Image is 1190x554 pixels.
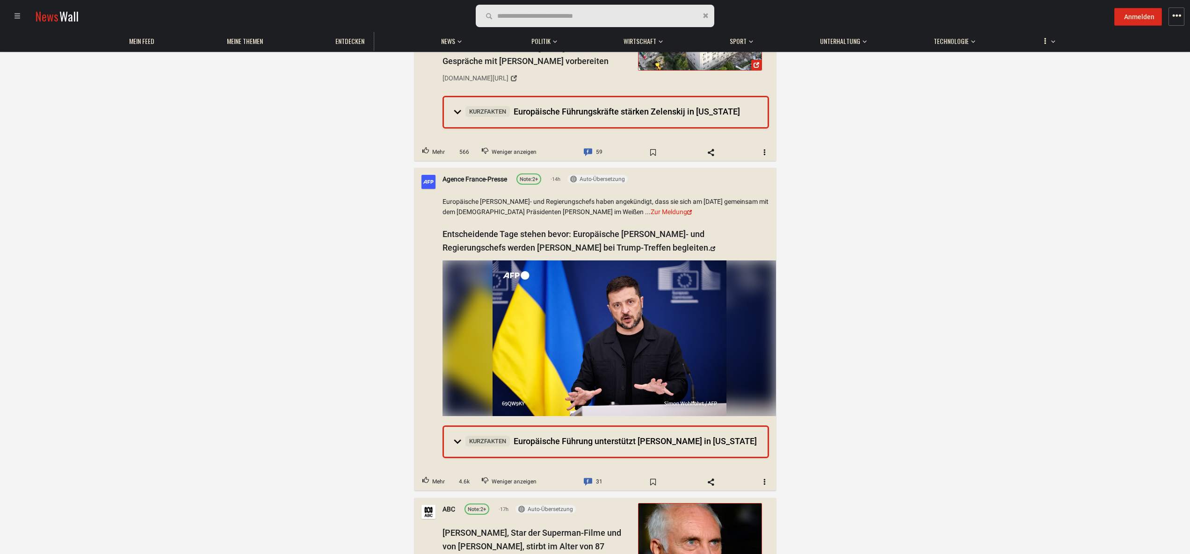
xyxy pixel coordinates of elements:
span: Anmelden [1124,13,1154,21]
div: 2+ [468,505,486,514]
span: Politik [531,37,551,45]
summary: KurzfaktenEuropäische Führung unterstützt [PERSON_NAME] in [US_STATE] [444,427,768,457]
button: Auto-Übersetzung [515,505,576,513]
summary: KurzfaktenEuropäische Führungskräfte stärken Zelenskij in [US_STATE] [444,97,768,127]
span: Bookmark [639,144,666,159]
span: Entdecken [335,37,364,45]
div: Europäische [PERSON_NAME]- und Regierungschefs haben angekündigt, dass sie sich am [DATE] gemeins... [443,196,769,255]
a: ABC [443,504,455,514]
div: 2+ [520,175,538,184]
span: 566 [456,148,472,157]
a: Entscheidende Tage stehen bevor: Europäische [PERSON_NAME]- und Regierungschefs werden [PERSON_NA... [443,229,715,252]
span: Share [697,475,725,489]
a: Agence France-Presse [443,174,507,184]
a: Wirtschaft [619,32,661,50]
button: Anmelden [1114,8,1162,26]
button: Unterhaltung [815,28,867,50]
button: Auto-Übersetzung [567,175,628,183]
span: Tödliche russische Angriffe auf die [GEOGRAPHIC_DATA], während sich [PERSON_NAME] und die europäi... [443,2,609,66]
span: Technologie [934,37,969,45]
button: Technologie [929,28,975,50]
a: NewsWall [35,7,79,25]
span: Meine Themen [227,37,263,45]
button: Downvote [474,143,544,161]
span: Weniger anzeigen [492,476,537,488]
a: Note:2+ [516,173,541,185]
span: 14h [551,175,560,184]
span: Europäische Führungskräfte stärken Zelenskij in [US_STATE] [465,106,740,116]
span: News [441,37,455,45]
button: Sport [725,28,753,50]
a: Politik [527,32,555,50]
a: Comment [575,473,610,491]
span: 31 [595,476,602,488]
a: News [436,32,460,50]
span: Wall [59,7,79,25]
button: Wirtschaft [619,28,663,50]
span: Kurzfakten [465,106,510,117]
a: Unterhaltung [815,32,865,50]
img: Profilbild von ABC [421,505,435,519]
span: Bookmark [639,475,666,489]
button: Upvote [414,143,453,161]
span: Sport [730,37,747,45]
span: News [35,7,58,25]
div: [DOMAIN_NAME][URL] [443,73,508,83]
button: Upvote [414,473,453,491]
a: [DOMAIN_NAME][URL] [443,71,631,86]
span: Note: [468,506,480,512]
a: Zur Meldung [651,208,692,216]
span: Europäische Führung unterstützt [PERSON_NAME] in [US_STATE] [465,436,757,446]
span: Kurzfakten [465,436,510,446]
a: Note:2+ [464,504,489,515]
button: Downvote [474,473,544,491]
span: 17h [499,505,508,513]
a: Comment [575,143,610,161]
span: Mehr [432,146,445,158]
img: 534522033_1182573573915618_1242653605921541359_n.jpg [443,260,776,416]
img: Post Image 22597227 [492,260,726,416]
span: Mein Feed [129,37,154,45]
span: Mehr [432,476,445,488]
span: 4.6k [456,477,472,486]
img: Profilbild von Agence France-Presse [421,175,435,189]
a: Sport [725,32,751,50]
span: Wirtschaft [624,37,656,45]
button: News [436,28,464,50]
span: Unterhaltung [820,37,860,45]
a: Technologie [929,32,973,50]
span: 59 [595,146,602,158]
span: Share [697,144,725,159]
span: Weniger anzeigen [492,146,537,158]
span: Note: [520,176,532,182]
button: Politik [527,28,557,50]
